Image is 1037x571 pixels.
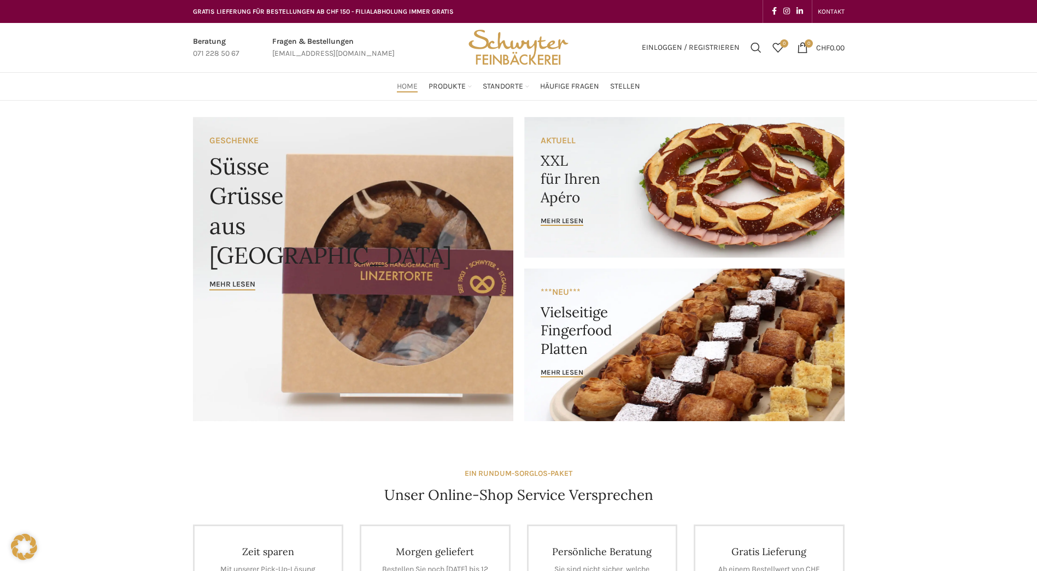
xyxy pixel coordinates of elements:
[193,8,454,15] span: GRATIS LIEFERUNG FÜR BESTELLUNGEN AB CHF 150 - FILIALABHOLUNG IMMER GRATIS
[384,485,653,505] h4: Unser Online-Shop Service Versprechen
[429,81,466,92] span: Produkte
[524,269,845,421] a: Banner link
[793,4,806,19] a: Linkedin social link
[712,545,827,558] h4: Gratis Lieferung
[818,8,845,15] span: KONTAKT
[524,117,845,258] a: Banner link
[767,37,789,59] div: Meine Wunschliste
[465,23,572,72] img: Bäckerei Schwyter
[767,37,789,59] a: 0
[545,545,660,558] h4: Persönliche Beratung
[805,39,813,48] span: 0
[812,1,850,22] div: Secondary navigation
[193,36,239,60] a: Infobox link
[636,37,745,59] a: Einloggen / Registrieren
[429,75,472,97] a: Produkte
[540,75,599,97] a: Häufige Fragen
[483,75,529,97] a: Standorte
[188,75,850,97] div: Main navigation
[193,117,513,421] a: Banner link
[818,1,845,22] a: KONTAKT
[465,469,572,478] strong: EIN RUNDUM-SORGLOS-PAKET
[378,545,493,558] h4: Morgen geliefert
[540,81,599,92] span: Häufige Fragen
[465,42,572,51] a: Site logo
[780,39,788,48] span: 0
[769,4,780,19] a: Facebook social link
[745,37,767,59] a: Suchen
[780,4,793,19] a: Instagram social link
[483,81,523,92] span: Standorte
[792,37,850,59] a: 0 CHF0.00
[610,81,640,92] span: Stellen
[397,75,418,97] a: Home
[397,81,418,92] span: Home
[211,545,326,558] h4: Zeit sparen
[642,44,740,51] span: Einloggen / Registrieren
[272,36,395,60] a: Infobox link
[816,43,830,52] span: CHF
[610,75,640,97] a: Stellen
[816,43,845,52] bdi: 0.00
